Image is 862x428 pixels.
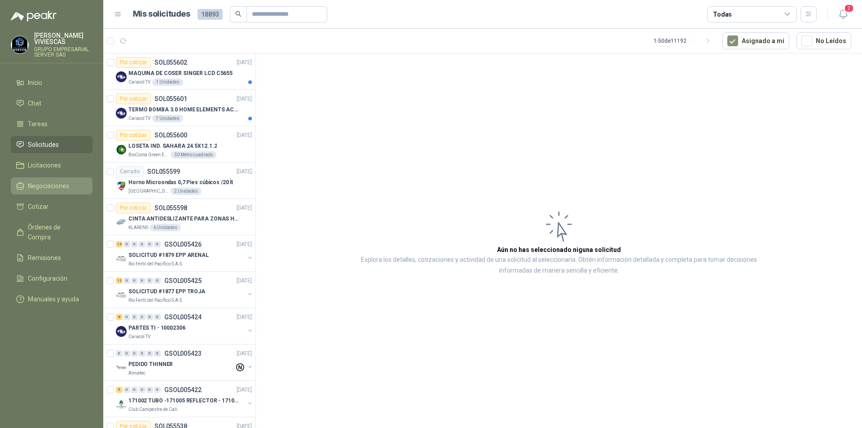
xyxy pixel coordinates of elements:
div: 0 [131,241,138,247]
img: Company Logo [116,362,127,373]
div: 0 [139,350,145,357]
p: SOL055599 [147,168,180,175]
a: 8 0 0 0 0 0 GSOL005424[DATE] Company LogoPARTES TI - 10002306Caracol TV [116,312,254,340]
div: 5 [116,387,123,393]
p: 171002 TUBO -171005 REFLECTOR - 171007 PANEL [128,397,240,405]
p: Club Campestre de Cali [128,406,177,413]
a: Tareas [11,115,92,132]
p: MAQUINA DE COSER SINGER LCD C5655 [128,69,233,78]
div: 0 [139,314,145,320]
div: 1 - 50 de 11192 [654,34,715,48]
span: Manuales y ayuda [28,294,79,304]
div: 0 [154,350,161,357]
div: 0 [139,278,145,284]
p: SOL055602 [154,59,187,66]
div: 30 Metro cuadrado [171,151,216,159]
div: 0 [154,241,161,247]
p: GSOL005426 [164,241,202,247]
span: Licitaciones [28,160,61,170]
p: SOLICITUD #1879 EPP ARENAL [128,251,209,260]
a: Chat [11,95,92,112]
img: Company Logo [116,290,127,300]
p: [DATE] [237,204,252,212]
p: GRUPO EMPRESARIAL SERVER SAS [34,47,92,57]
p: Rio Fertil del Pacífico S.A.S. [128,297,183,304]
span: search [235,11,242,17]
span: Negociaciones [28,181,69,191]
div: 0 [146,350,153,357]
div: 0 [146,278,153,284]
span: Configuración [28,274,67,283]
span: Órdenes de Compra [28,222,84,242]
p: Caracol TV [128,333,150,340]
a: Por cotizarSOL055598[DATE] Company LogoCINTA ANTIDESLIZANTE PARA ZONAS HUMEDASKLARENS6 Unidades [103,199,255,235]
img: Company Logo [116,144,127,155]
img: Company Logo [116,217,127,228]
p: Caracol TV [128,79,150,86]
div: Por cotizar [116,130,151,141]
div: 0 [154,278,161,284]
button: No Leídos [796,32,851,49]
a: Licitaciones [11,157,92,174]
p: GSOL005425 [164,278,202,284]
div: 0 [123,314,130,320]
p: [DATE] [237,313,252,322]
p: [DATE] [237,277,252,285]
p: SOL055598 [154,205,187,211]
div: 1 Unidades [152,79,183,86]
a: Órdenes de Compra [11,219,92,246]
a: 12 0 0 0 0 0 GSOL005425[DATE] Company LogoSOLICITUD #1877 EPP TROJARio Fertil del Pacífico S.A.S. [116,275,254,304]
span: Remisiones [28,253,61,263]
div: Por cotizar [116,93,151,104]
p: Caracol TV [128,115,150,122]
p: [GEOGRAPHIC_DATA][PERSON_NAME] [128,188,169,195]
a: Inicio [11,74,92,91]
img: Company Logo [116,71,127,82]
p: [DATE] [237,386,252,394]
span: Tareas [28,119,48,129]
span: 18893 [198,9,223,20]
div: 0 [146,314,153,320]
p: LOSETA IND. SAHARA 24.5X12.1.2 [128,142,217,150]
div: Todas [713,9,732,19]
img: Company Logo [116,181,127,191]
button: 2 [835,6,851,22]
p: GSOL005423 [164,350,202,357]
a: Negociaciones [11,177,92,194]
p: SOL055601 [154,96,187,102]
p: [DATE] [237,58,252,67]
span: Solicitudes [28,140,59,150]
p: Explora los detalles, cotizaciones y actividad de una solicitud al seleccionarla. Obtén informaci... [346,255,772,276]
p: KLARENS [128,224,148,231]
div: 0 [123,387,130,393]
span: 2 [844,4,854,13]
p: [DATE] [237,168,252,176]
a: Por cotizarSOL055602[DATE] Company LogoMAQUINA DE COSER SINGER LCD C5655Caracol TV1 Unidades [103,53,255,90]
div: 0 [131,314,138,320]
img: Company Logo [11,36,28,53]
h1: Mis solicitudes [133,8,190,21]
p: [PERSON_NAME] VIVIESCAS [34,32,92,45]
span: Chat [28,98,41,108]
p: [DATE] [237,240,252,249]
div: 0 [123,350,130,357]
div: 0 [116,350,123,357]
div: 12 [116,278,123,284]
a: Cotizar [11,198,92,215]
p: SOL055600 [154,132,187,138]
div: 7 Unidades [152,115,183,122]
p: Rio Fertil del Pacífico S.A.S. [128,260,183,268]
div: 0 [131,278,138,284]
a: Por cotizarSOL055600[DATE] Company LogoLOSETA IND. SAHARA 24.5X12.1.2BioCosta Green Energy S.A.S3... [103,126,255,163]
div: 0 [154,314,161,320]
div: 0 [123,241,130,247]
p: TERMO BOMBA 3.0 HOME ELEMENTS ACERO INOX [128,106,240,114]
div: 8 [116,314,123,320]
a: Manuales y ayuda [11,291,92,308]
a: Configuración [11,270,92,287]
div: 0 [154,387,161,393]
div: Cerrado [116,166,144,177]
p: GSOL005422 [164,387,202,393]
span: Cotizar [28,202,48,212]
a: Solicitudes [11,136,92,153]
